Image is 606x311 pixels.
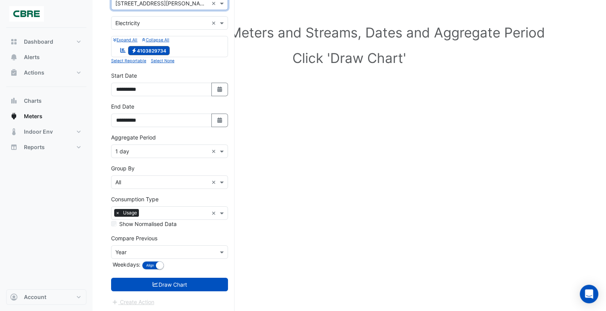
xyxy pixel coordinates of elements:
[24,293,46,301] span: Account
[6,109,86,124] button: Meters
[123,50,575,66] h1: Click 'Draw Chart'
[211,178,218,186] span: Clear
[24,53,40,61] span: Alerts
[113,37,137,42] small: Expand All
[151,58,174,63] small: Select None
[111,195,159,203] label: Consumption Type
[111,260,140,269] label: Weekdays:
[211,147,218,155] span: Clear
[111,278,228,291] button: Draw Chart
[111,164,135,172] label: Group By
[6,139,86,155] button: Reports
[151,57,174,64] button: Select None
[119,220,177,228] label: Show Normalised Data
[120,47,127,53] fa-icon: Reportable
[10,128,18,136] app-icon: Indoor Env
[24,128,53,136] span: Indoor Env
[6,34,86,49] button: Dashboard
[580,285,598,303] div: Open Intercom Messenger
[6,93,86,109] button: Charts
[121,209,139,217] span: Usage
[216,86,223,93] fa-icon: Select Date
[10,38,18,46] app-icon: Dashboard
[128,46,170,55] span: Main Building Meter
[211,209,218,217] span: Clear
[111,57,146,64] button: Select Reportable
[6,124,86,139] button: Indoor Env
[10,53,18,61] app-icon: Alerts
[6,49,86,65] button: Alerts
[9,6,44,22] img: Company Logo
[114,209,121,217] span: ×
[10,97,18,105] app-icon: Charts
[10,143,18,151] app-icon: Reports
[111,298,155,305] app-escalated-ticket-create-button: Please draw the charts first
[24,38,53,46] span: Dashboard
[113,36,137,43] button: Expand All
[111,234,157,242] label: Compare Previous
[24,143,45,151] span: Reports
[123,24,575,41] h1: Select Site, Meters and Streams, Dates and Aggregate Period
[24,69,44,76] span: Actions
[211,19,218,27] span: Clear
[142,36,169,43] button: Collapse All
[216,117,223,124] fa-icon: Select Date
[24,112,42,120] span: Meters
[10,69,18,76] app-icon: Actions
[111,71,137,80] label: Start Date
[6,289,86,305] button: Account
[6,65,86,80] button: Actions
[131,48,137,53] fa-icon: Electricity
[24,97,42,105] span: Charts
[142,37,169,42] small: Collapse All
[111,58,146,63] small: Select Reportable
[111,133,156,141] label: Aggregate Period
[111,102,134,110] label: End Date
[10,112,18,120] app-icon: Meters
